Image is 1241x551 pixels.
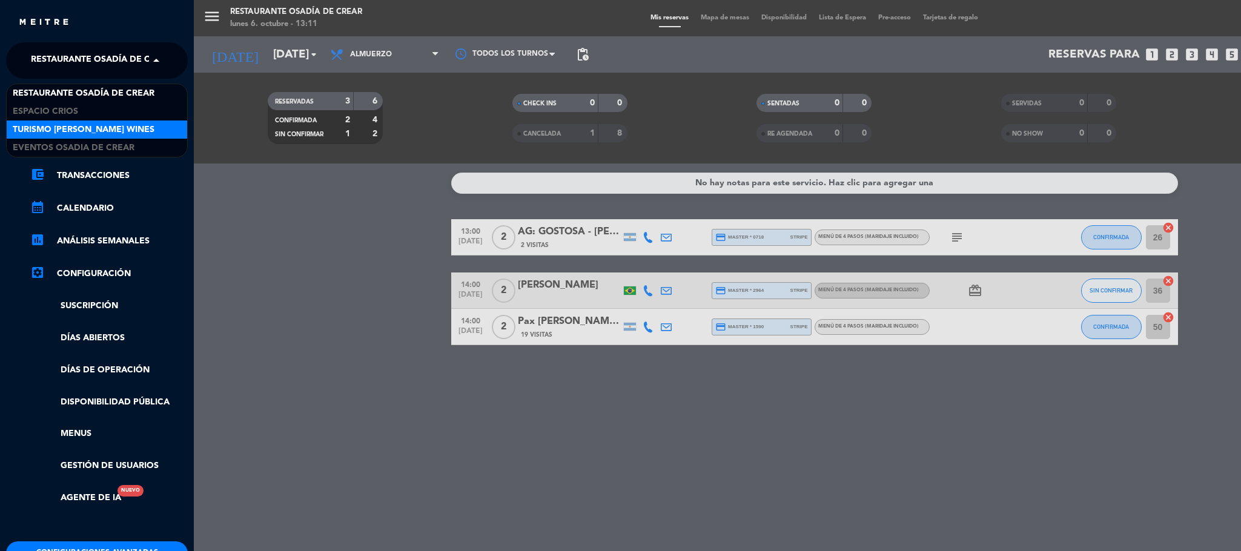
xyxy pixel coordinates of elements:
a: Gestión de usuarios [30,459,188,473]
a: account_balance_walletTransacciones [30,168,188,183]
span: Turismo [PERSON_NAME] Wines [13,123,154,137]
i: assessment [30,233,45,247]
i: settings_applications [30,265,45,280]
a: Días abiertos [30,331,188,345]
a: Suscripción [30,299,188,313]
a: Disponibilidad pública [30,395,188,409]
a: assessmentANÁLISIS SEMANALES [30,234,188,248]
div: Nuevo [117,485,144,497]
a: calendar_monthCalendario [30,201,188,216]
span: Espacio Crios [13,105,78,119]
a: Configuración [30,266,188,281]
a: Menus [30,427,188,441]
a: Agente de IANuevo [30,491,121,505]
i: account_balance_wallet [30,167,45,182]
span: Eventos Osadia de Crear [13,141,134,155]
a: Días de Operación [30,363,188,377]
i: calendar_month [30,200,45,214]
span: Restaurante Osadía de Crear [31,48,173,73]
span: Restaurante Osadía de Crear [13,87,154,101]
img: MEITRE [18,18,70,27]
